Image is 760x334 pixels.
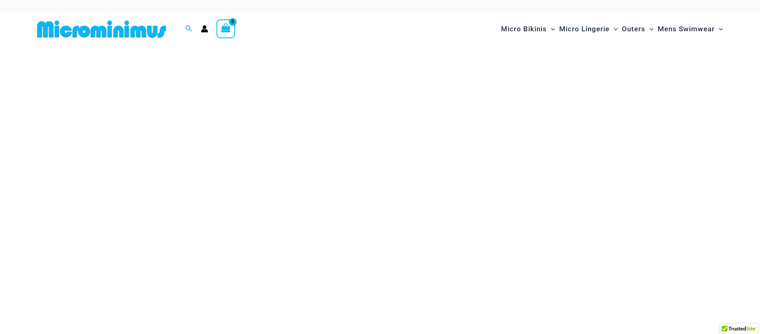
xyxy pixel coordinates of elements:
span: Menu Toggle [645,19,654,40]
img: MM SHOP LOGO FLAT [34,20,169,38]
span: Menu Toggle [547,19,555,40]
a: Search icon link [185,24,193,34]
span: Mens Swimwear [658,19,715,40]
nav: Site Navigation [498,15,727,43]
a: Account icon link [201,25,208,33]
a: OutersMenu ToggleMenu Toggle [620,16,656,42]
span: Outers [622,19,645,40]
a: Micro BikinisMenu ToggleMenu Toggle [499,16,557,42]
span: Micro Bikinis [501,19,547,40]
a: Mens SwimwearMenu ToggleMenu Toggle [656,16,725,42]
a: View Shopping Cart, empty [216,19,235,38]
span: Menu Toggle [609,19,618,40]
span: Menu Toggle [715,19,723,40]
a: Micro LingerieMenu ToggleMenu Toggle [557,16,620,42]
span: Micro Lingerie [559,19,609,40]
